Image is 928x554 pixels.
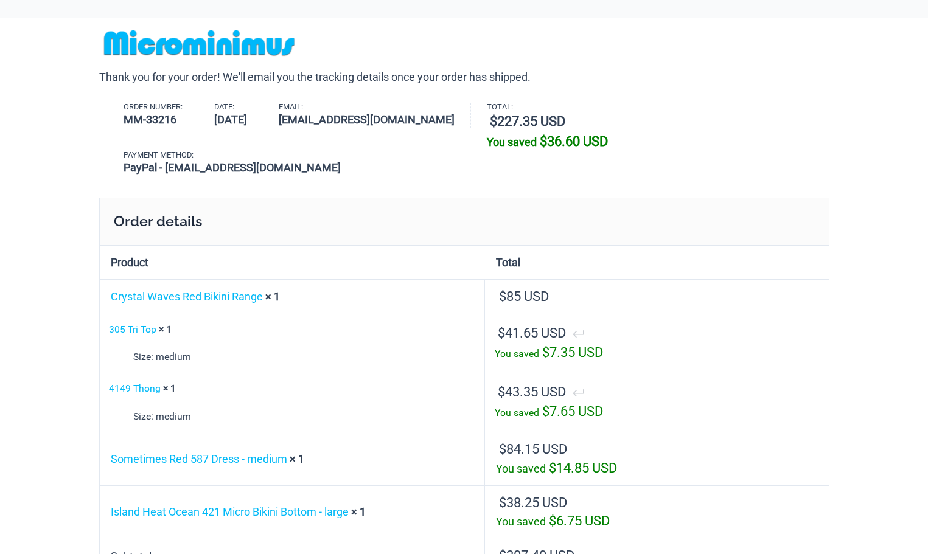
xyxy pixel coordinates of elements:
[499,495,506,510] span: $
[109,324,156,335] a: 305 Tri Top
[498,384,505,400] span: $
[111,505,349,518] a: Island Heat Ocean 421 Micro Bikini Bottom - large
[490,114,497,129] span: $
[159,324,172,335] strong: × 1
[124,159,341,176] strong: PayPal - [EMAIL_ADDRESS][DOMAIN_NAME]
[133,348,153,366] strong: Size:
[549,513,556,528] span: $
[549,513,610,528] bdi: 6.75 USD
[163,383,176,394] strong: × 1
[495,403,819,422] div: You saved
[99,198,829,245] h2: Order details
[495,344,819,363] div: You saved
[214,103,263,128] li: Date:
[214,111,247,128] strong: [DATE]
[124,111,183,128] strong: MM-33216
[549,460,617,476] bdi: 14.85 USD
[499,289,549,304] bdi: 85 USD
[499,289,506,304] span: $
[351,505,366,518] strong: × 1
[496,512,817,531] div: You saved
[549,460,556,476] span: $
[111,452,287,465] a: Sometimes Red 587 Dress - medium
[133,407,475,426] p: medium
[498,384,566,400] bdi: 43.35 USD
[99,29,299,57] img: MM SHOP LOGO FLAT
[499,441,567,457] bdi: 84.15 USD
[490,114,565,129] bdi: 227.35 USD
[133,407,153,426] strong: Size:
[499,495,567,510] bdi: 38.25 USD
[279,103,471,128] li: Email:
[542,345,549,360] span: $
[487,103,624,151] li: Total:
[279,111,455,128] strong: [EMAIL_ADDRESS][DOMAIN_NAME]
[290,452,304,465] strong: × 1
[540,134,547,149] span: $
[487,131,608,151] div: You saved
[111,290,263,303] a: Crystal Waves Red Bikini Range
[498,325,566,341] bdi: 41.65 USD
[133,348,475,366] p: medium
[499,441,506,457] span: $
[542,345,603,360] bdi: 7.35 USD
[99,68,829,86] p: Thank you for your order! We'll email you the tracking details once your order has shipped.
[542,404,603,419] bdi: 7.65 USD
[265,290,280,303] strong: × 1
[540,134,608,149] bdi: 36.60 USD
[109,383,161,394] a: 4149 Thong
[124,103,199,128] li: Order number:
[498,325,505,341] span: $
[100,246,486,279] th: Product
[124,151,357,176] li: Payment method:
[542,404,549,419] span: $
[496,459,817,478] div: You saved
[485,246,828,279] th: Total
